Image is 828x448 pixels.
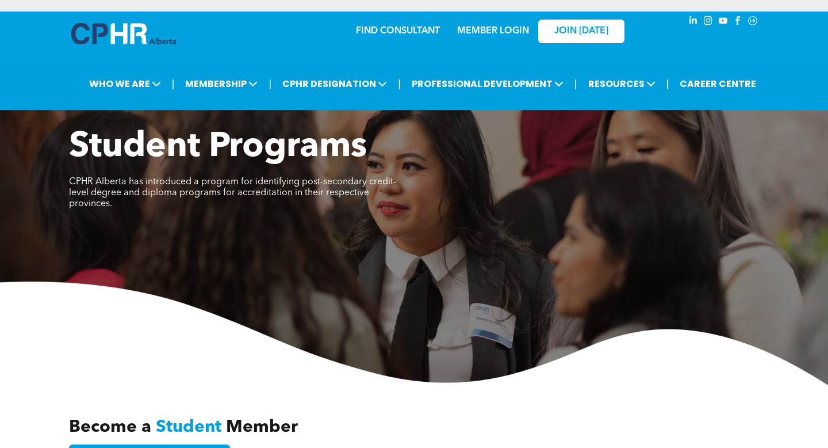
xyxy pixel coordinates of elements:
[182,73,261,94] span: MEMBERSHIP
[731,14,744,30] a: facebook
[156,419,221,436] span: Student
[69,419,151,436] span: Become a
[226,419,298,436] span: Member
[538,20,624,43] a: JOIN [DATE]
[71,23,176,44] img: A blue and white logo for cp alberta
[69,177,396,208] span: CPHR Alberta has introduced a program for identifying post-secondary credit-level degree and dipl...
[279,73,390,94] span: CPHR DESIGNATION
[716,14,729,30] a: youtube
[701,14,714,30] a: instagram
[408,73,567,94] span: PROFESSIONAL DEVELOPMENT
[746,14,759,30] a: Social network
[666,72,669,96] li: |
[574,72,577,96] li: |
[356,26,440,36] a: FIND CONSULTANT
[269,72,271,96] li: |
[585,73,659,94] span: RESOURCES
[69,130,367,165] span: Student Programs
[172,72,175,96] li: |
[457,26,529,36] a: MEMBER LOGIN
[398,72,401,96] li: |
[687,14,699,30] a: linkedin
[554,26,608,37] span: JOIN [DATE]
[676,73,760,94] a: CAREER CENTRE
[86,73,164,94] span: WHO WE ARE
